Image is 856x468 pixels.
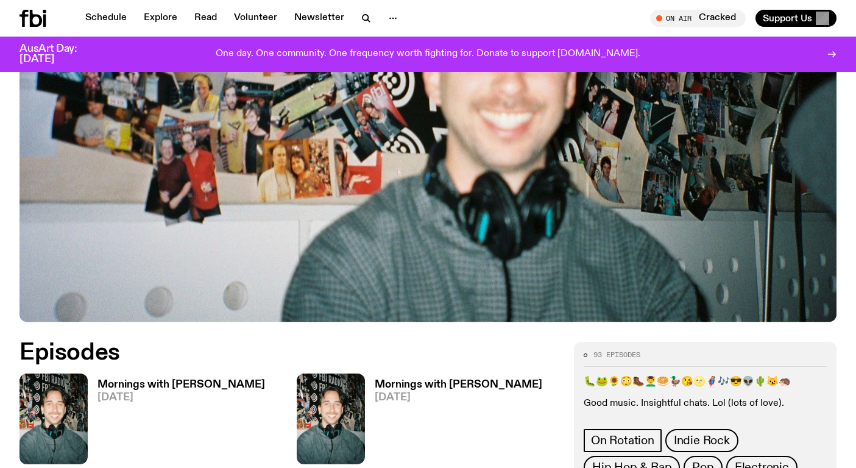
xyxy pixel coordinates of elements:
[375,392,542,403] span: [DATE]
[227,10,285,27] a: Volunteer
[755,10,837,27] button: Support Us
[78,10,134,27] a: Schedule
[650,10,746,27] button: On AirCracked
[674,434,730,447] span: Indie Rock
[136,10,185,27] a: Explore
[375,380,542,390] h3: Mornings with [PERSON_NAME]
[297,374,365,464] img: Radio presenter Ben Hansen sits in front of a wall of photos and an fbi radio sign. Film photo. B...
[19,374,88,464] img: Radio presenter Ben Hansen sits in front of a wall of photos and an fbi radio sign. Film photo. B...
[584,429,662,452] a: On Rotation
[591,434,654,447] span: On Rotation
[19,44,97,65] h3: AusArt Day: [DATE]
[19,342,559,364] h2: Episodes
[665,429,738,452] a: Indie Rock
[287,10,352,27] a: Newsletter
[97,392,265,403] span: [DATE]
[97,380,265,390] h3: Mornings with [PERSON_NAME]
[88,380,265,464] a: Mornings with [PERSON_NAME][DATE]
[365,380,542,464] a: Mornings with [PERSON_NAME][DATE]
[593,352,640,358] span: 93 episodes
[584,376,827,388] p: 🐛🐸🌻😳🥾💆‍♂️🥯🦆😘🌝🦸🎶😎👽🌵😼🦔
[216,49,640,60] p: One day. One community. One frequency worth fighting for. Donate to support [DOMAIN_NAME].
[584,397,827,409] p: Good music. Insightful chats. Lol (lots of love).
[187,10,224,27] a: Read
[763,13,812,24] span: Support Us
